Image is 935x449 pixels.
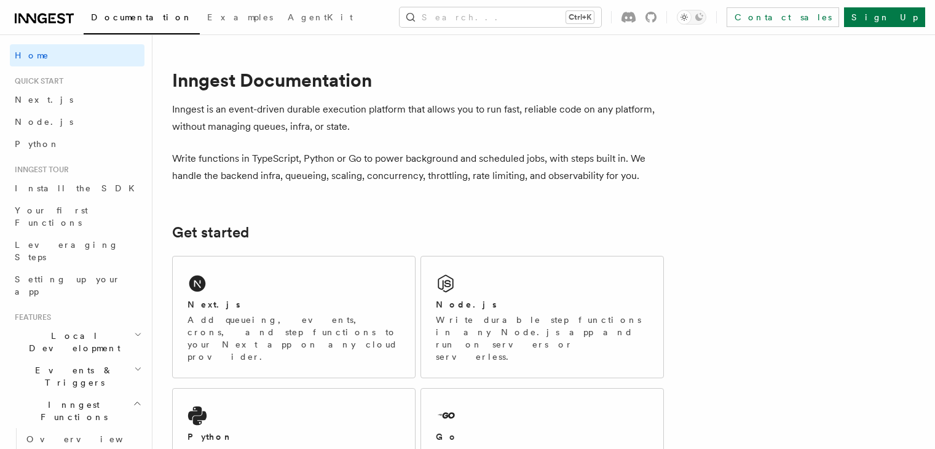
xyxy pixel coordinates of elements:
button: Toggle dark mode [677,10,706,25]
a: Leveraging Steps [10,234,144,268]
a: Examples [200,4,280,33]
a: Sign Up [844,7,925,27]
span: Examples [207,12,273,22]
p: Write functions in TypeScript, Python or Go to power background and scheduled jobs, with steps bu... [172,150,664,185]
h1: Inngest Documentation [172,69,664,91]
span: Local Development [10,330,134,354]
span: Node.js [15,117,73,127]
span: Features [10,312,51,322]
a: Next.js [10,89,144,111]
span: Leveraging Steps [15,240,119,262]
button: Search...Ctrl+K [400,7,601,27]
h2: Python [187,431,233,443]
a: Documentation [84,4,200,34]
span: Inngest tour [10,165,69,175]
h2: Node.js [436,298,497,311]
a: Next.jsAdd queueing, events, crons, and step functions to your Next app on any cloud provider. [172,256,416,378]
a: Home [10,44,144,66]
a: Node.js [10,111,144,133]
button: Local Development [10,325,144,359]
button: Events & Triggers [10,359,144,394]
a: Install the SDK [10,177,144,199]
a: Your first Functions [10,199,144,234]
span: Overview [26,434,153,444]
a: Python [10,133,144,155]
h2: Go [436,431,458,443]
a: Contact sales [727,7,839,27]
h2: Next.js [187,298,240,311]
p: Write durable step functions in any Node.js app and run on servers or serverless. [436,314,649,363]
span: Inngest Functions [10,399,133,423]
span: Install the SDK [15,183,142,193]
span: Next.js [15,95,73,105]
span: Events & Triggers [10,364,134,389]
kbd: Ctrl+K [566,11,594,23]
p: Inngest is an event-driven durable execution platform that allows you to run fast, reliable code ... [172,101,664,135]
p: Add queueing, events, crons, and step functions to your Next app on any cloud provider. [187,314,400,363]
span: Setting up your app [15,274,120,296]
span: Your first Functions [15,205,88,228]
a: Node.jsWrite durable step functions in any Node.js app and run on servers or serverless. [420,256,664,378]
span: Python [15,139,60,149]
button: Inngest Functions [10,394,144,428]
span: Home [15,49,49,62]
span: Quick start [10,76,63,86]
span: AgentKit [288,12,353,22]
a: AgentKit [280,4,360,33]
a: Get started [172,224,249,241]
a: Setting up your app [10,268,144,303]
span: Documentation [91,12,192,22]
